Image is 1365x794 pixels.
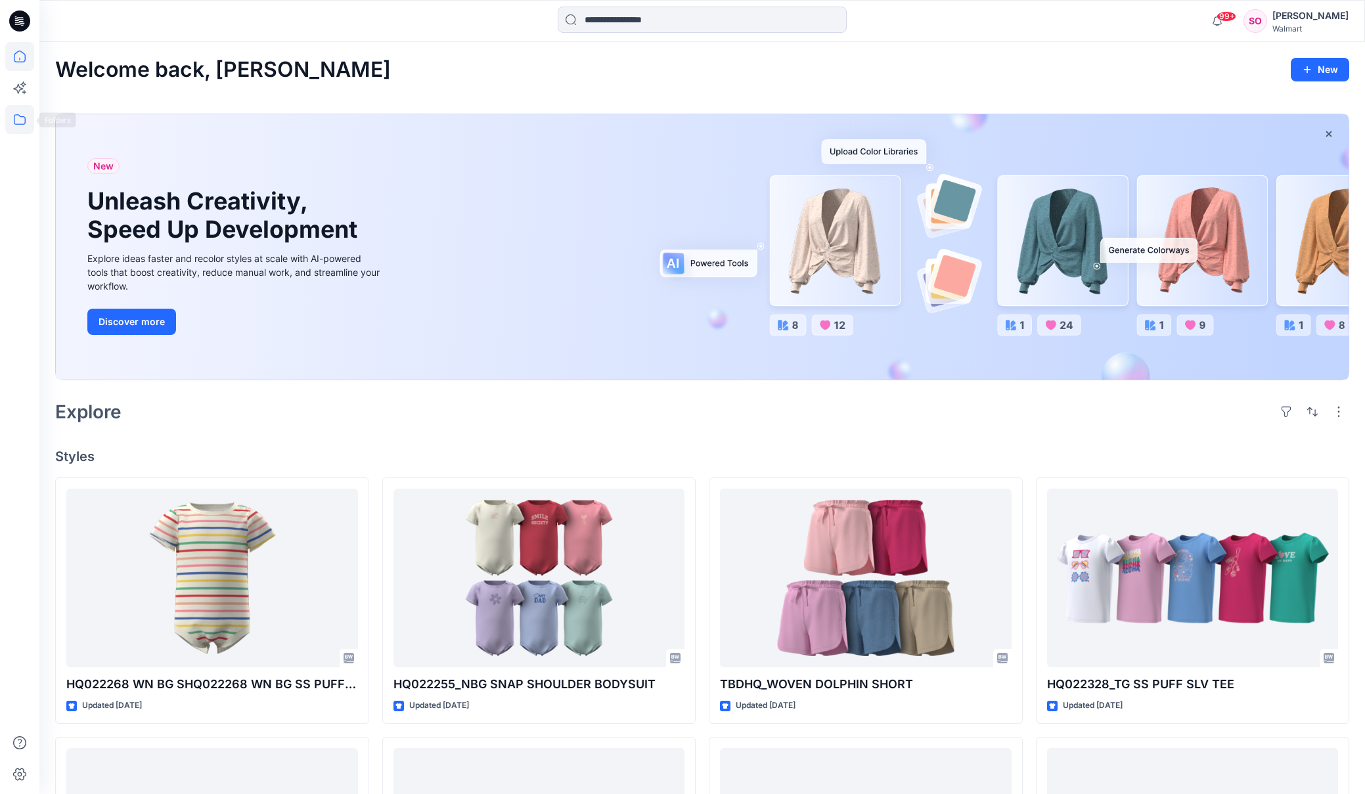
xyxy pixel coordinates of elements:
[736,699,795,713] p: Updated [DATE]
[66,489,358,668] a: HQ022268 WN BG SHQ022268 WN BG SS PUFF SLEEVE BODYSUITS PUFF SLEEVE BODYSUIT
[87,309,383,335] a: Discover more
[1291,58,1349,81] button: New
[82,699,142,713] p: Updated [DATE]
[1047,489,1339,668] a: HQ022328_TG SS PUFF SLV TEE
[66,675,358,694] p: HQ022268 WN BG SHQ022268 WN BG SS PUFF SLEEVE BODYSUITS PUFF SLEEVE BODYSUIT
[393,675,685,694] p: HQ022255_NBG SNAP SHOULDER BODYSUIT
[409,699,469,713] p: Updated [DATE]
[1272,8,1349,24] div: [PERSON_NAME]
[55,449,1349,464] h4: Styles
[87,309,176,335] button: Discover more
[1063,699,1123,713] p: Updated [DATE]
[93,158,114,174] span: New
[393,489,685,668] a: HQ022255_NBG SNAP SHOULDER BODYSUIT
[1047,675,1339,694] p: HQ022328_TG SS PUFF SLV TEE
[87,252,383,293] div: Explore ideas faster and recolor styles at scale with AI-powered tools that boost creativity, red...
[55,401,122,422] h2: Explore
[87,187,363,244] h1: Unleash Creativity, Speed Up Development
[720,675,1012,694] p: TBDHQ_WOVEN DOLPHIN SHORT
[55,58,391,82] h2: Welcome back, [PERSON_NAME]
[720,489,1012,668] a: TBDHQ_WOVEN DOLPHIN SHORT
[1272,24,1349,33] div: Walmart
[1217,11,1236,22] span: 99+
[1243,9,1267,33] div: SO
